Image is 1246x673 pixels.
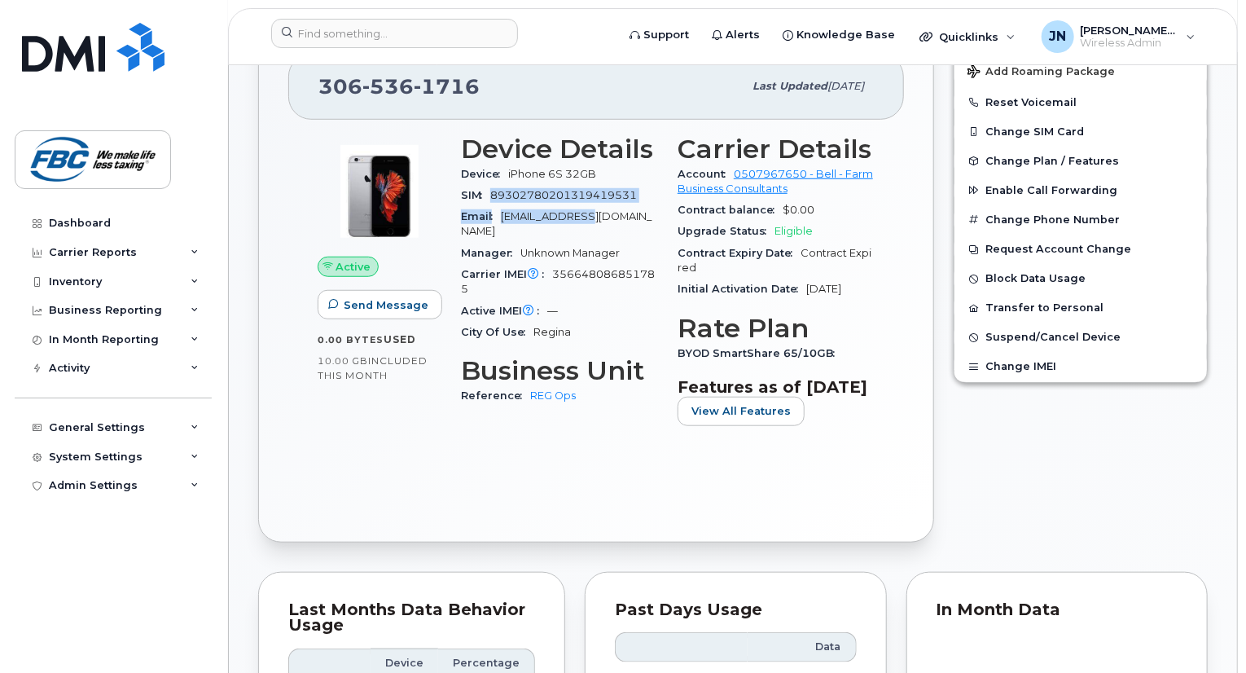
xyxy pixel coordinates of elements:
span: Account [678,168,734,180]
div: Last Months Data Behavior Usage [288,602,535,634]
span: used [384,333,416,345]
button: Transfer to Personal [954,293,1207,323]
span: Wireless Admin [1081,37,1178,50]
span: Initial Activation Date [678,283,806,295]
span: 306 [318,74,480,99]
span: Contract Expired [678,247,871,274]
span: included this month [318,354,428,381]
span: Reference [461,389,530,402]
span: Support [643,27,689,43]
span: 0.00 Bytes [318,334,384,345]
span: Knowledge Base [796,27,895,43]
span: Upgrade Status [678,225,774,237]
button: Enable Call Forwarding [954,176,1207,205]
span: JN [1049,27,1066,46]
h3: Device Details [461,134,658,164]
th: Data [748,632,856,662]
a: Alerts [700,19,771,51]
span: Contract balance [678,204,783,216]
button: Block Data Usage [954,264,1207,293]
div: Past Days Usage [615,602,857,618]
span: 536 [362,74,414,99]
span: — [547,305,558,317]
a: 0507967650 - Bell - Farm Business Consultants [678,168,873,195]
span: [DATE] [806,283,841,295]
span: Carrier IMEI [461,268,552,280]
button: Add Roaming Package [954,54,1207,87]
span: Unknown Manager [520,247,620,259]
span: Contract Expiry Date [678,247,801,259]
span: Alerts [726,27,760,43]
span: BYOD SmartShare 65/10GB [678,347,843,359]
span: Manager [461,247,520,259]
button: Reset Voicemail [954,88,1207,117]
span: Email [461,210,501,222]
button: View All Features [678,397,805,426]
span: [EMAIL_ADDRESS][DOMAIN_NAME] [461,210,652,237]
span: Active IMEI [461,305,547,317]
span: 10.00 GB [318,355,368,367]
button: Change IMEI [954,352,1207,381]
span: Active [336,259,371,275]
span: [DATE] [827,80,864,92]
div: Johnson Nejo [1030,20,1207,53]
div: In Month Data [937,602,1178,618]
h3: Rate Plan [678,314,875,343]
span: 356648086851785 [461,268,655,295]
span: Quicklinks [939,30,998,43]
span: iPhone 6S 32GB [508,168,596,180]
a: Support [618,19,700,51]
span: Suspend/Cancel Device [985,332,1121,344]
button: Request Account Change [954,235,1207,264]
span: Send Message [344,297,428,313]
img: image20231002-3703462-1e5097k.jpeg [331,143,428,240]
span: Regina [533,326,571,338]
span: Last updated [752,80,827,92]
div: Quicklinks [908,20,1027,53]
span: [PERSON_NAME] Nejo [1081,24,1178,37]
span: 1716 [414,74,480,99]
span: Add Roaming Package [967,65,1115,81]
span: City Of Use [461,326,533,338]
h3: Features as of [DATE] [678,377,875,397]
button: Change Phone Number [954,205,1207,235]
a: Knowledge Base [771,19,906,51]
span: View All Features [691,403,791,419]
input: Find something... [271,19,518,48]
button: Change SIM Card [954,117,1207,147]
span: Enable Call Forwarding [985,184,1117,196]
button: Change Plan / Features [954,147,1207,176]
button: Send Message [318,290,442,319]
span: Change Plan / Features [985,155,1119,167]
span: Eligible [774,225,813,237]
h3: Business Unit [461,356,658,385]
span: $0.00 [783,204,814,216]
a: REG Ops [530,389,576,402]
span: SIM [461,189,490,201]
span: 89302780201319419531 [490,189,637,201]
button: Suspend/Cancel Device [954,323,1207,352]
span: Device [461,168,508,180]
h3: Carrier Details [678,134,875,164]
